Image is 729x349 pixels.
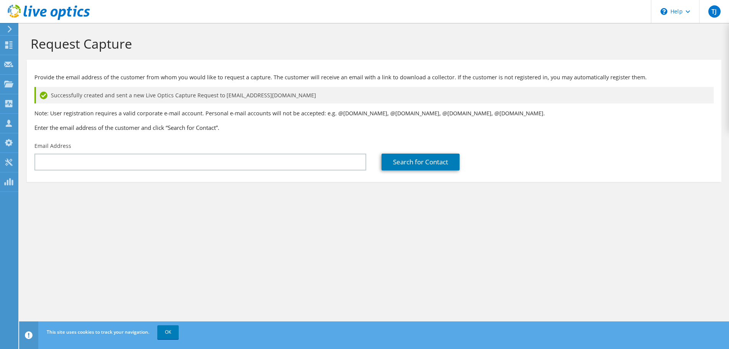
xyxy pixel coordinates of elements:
[34,123,714,132] h3: Enter the email address of the customer and click “Search for Contact”.
[708,5,721,18] span: TJ
[34,109,714,118] p: Note: User registration requires a valid corporate e-mail account. Personal e-mail accounts will ...
[31,36,714,52] h1: Request Capture
[34,142,71,150] label: Email Address
[47,329,149,335] span: This site uses cookies to track your navigation.
[51,91,316,100] span: Successfully created and sent a new Live Optics Capture Request to [EMAIL_ADDRESS][DOMAIN_NAME]
[34,73,714,82] p: Provide the email address of the customer from whom you would like to request a capture. The cust...
[157,325,179,339] a: OK
[382,154,460,170] a: Search for Contact
[661,8,667,15] svg: \n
